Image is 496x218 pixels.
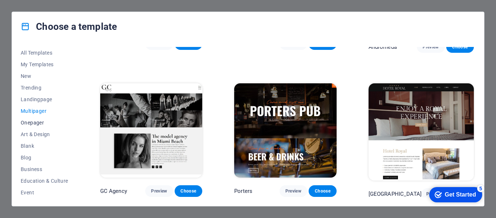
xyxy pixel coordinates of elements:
[21,143,68,149] span: Blank
[21,73,68,79] span: New
[21,82,68,94] button: Trending
[21,178,68,184] span: Education & Culture
[21,187,68,198] button: Event
[6,4,59,19] div: Get Started 5 items remaining, 0% complete
[21,59,68,70] button: My Templates
[21,155,68,160] span: Blog
[369,43,397,51] p: Andromeda
[21,70,68,82] button: New
[175,185,202,197] button: Choose
[54,1,61,9] div: 5
[21,96,68,102] span: Landingpage
[100,83,202,178] img: GC Agency
[100,187,127,195] p: GC Agency
[21,21,117,32] h4: Choose a template
[21,62,68,67] span: My Templates
[369,83,474,181] img: Hotel Royal
[21,50,68,56] span: All Templates
[234,187,252,195] p: Porters
[145,185,173,197] button: Preview
[21,163,68,175] button: Business
[309,185,336,197] button: Choose
[21,128,68,140] button: Art & Design
[151,188,167,194] span: Preview
[21,190,68,195] span: Event
[21,131,68,137] span: Art & Design
[21,108,68,114] span: Multipager
[21,152,68,163] button: Blog
[422,188,447,200] button: Preview
[234,83,337,178] img: Porters
[180,188,196,194] span: Choose
[369,190,422,198] p: [GEOGRAPHIC_DATA]
[446,41,474,53] button: Choose
[452,44,468,50] span: Choose
[21,47,68,59] button: All Templates
[21,120,68,126] span: Onepager
[21,166,68,172] span: Business
[21,105,68,117] button: Multipager
[314,188,330,194] span: Choose
[21,94,68,105] button: Landingpage
[21,140,68,152] button: Blank
[280,185,307,197] button: Preview
[21,175,68,187] button: Education & Culture
[21,8,53,15] div: Get Started
[21,117,68,128] button: Onepager
[417,41,444,53] button: Preview
[285,188,301,194] span: Preview
[21,85,68,91] span: Trending
[423,44,439,50] span: Preview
